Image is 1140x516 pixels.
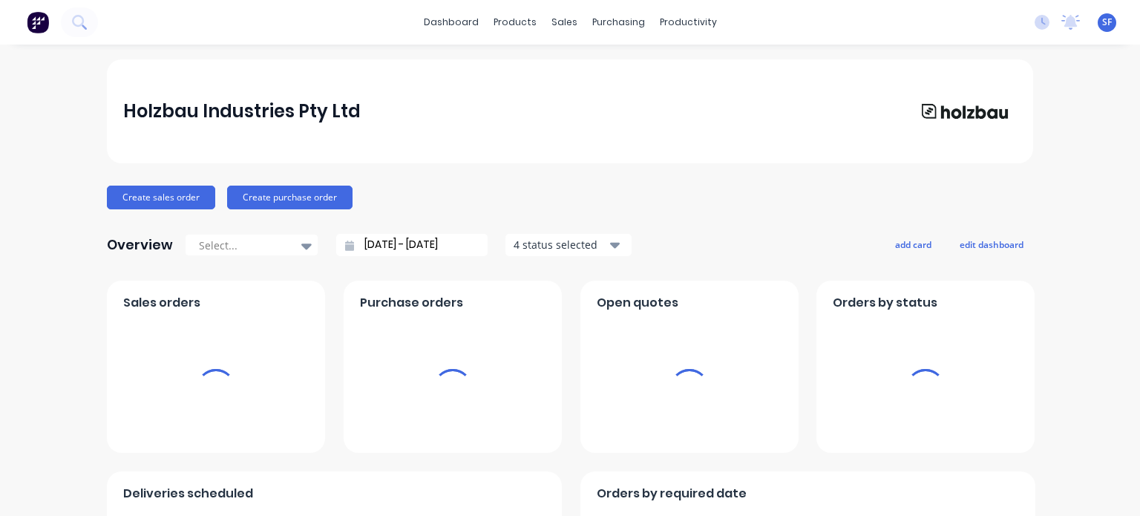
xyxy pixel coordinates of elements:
[27,11,49,33] img: Factory
[1102,16,1112,29] span: SF
[544,11,585,33] div: sales
[597,485,747,503] span: Orders by required date
[913,96,1017,127] img: Holzbau Industries Pty Ltd
[360,294,463,312] span: Purchase orders
[597,294,678,312] span: Open quotes
[885,235,941,254] button: add card
[486,11,544,33] div: products
[123,485,253,503] span: Deliveries scheduled
[833,294,937,312] span: Orders by status
[505,234,632,256] button: 4 status selected
[514,237,607,252] div: 4 status selected
[227,186,353,209] button: Create purchase order
[107,186,215,209] button: Create sales order
[585,11,652,33] div: purchasing
[950,235,1033,254] button: edit dashboard
[416,11,486,33] a: dashboard
[123,97,361,126] div: Holzbau Industries Pty Ltd
[107,230,173,260] div: Overview
[652,11,724,33] div: productivity
[123,294,200,312] span: Sales orders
